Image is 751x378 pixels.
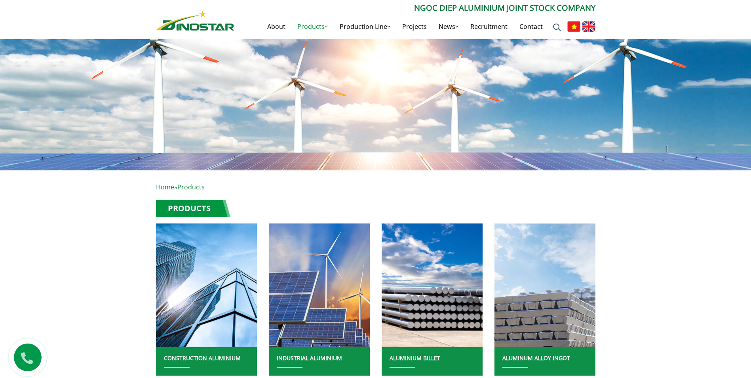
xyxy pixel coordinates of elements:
[582,21,595,32] img: English
[502,354,570,362] a: ALUMINUM ALLOY INGOT
[567,21,580,32] img: Tiếng Việt
[494,223,595,347] img: nhom xay dung
[156,11,234,31] img: Nhôm Dinostar
[177,183,205,191] span: Products
[156,183,205,191] span: »
[156,223,257,347] img: nhom xay dung
[382,223,483,347] a: nhom xay dung
[433,14,464,39] a: News
[269,223,370,347] a: nhom xay dung
[334,14,396,39] a: Production Line
[464,14,513,39] a: Recruitment
[291,14,334,39] a: Products
[268,223,369,347] img: nhom xay dung
[234,2,595,14] p: Ngoc Diep Aluminium Joint Stock Company
[381,223,482,347] img: nhom xay dung
[390,354,440,362] a: ALUMINIUM BILLET
[396,14,433,39] a: Projects
[156,200,230,217] h1: Products
[164,354,241,362] a: CONSTRUCTION ALUMINIUM
[156,183,174,191] a: Home
[513,14,549,39] a: Contact
[156,223,257,347] a: nhom xay dung
[261,14,291,39] a: About
[277,354,342,362] a: INDUSTRIAL ALUMINIUM
[553,23,561,31] img: search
